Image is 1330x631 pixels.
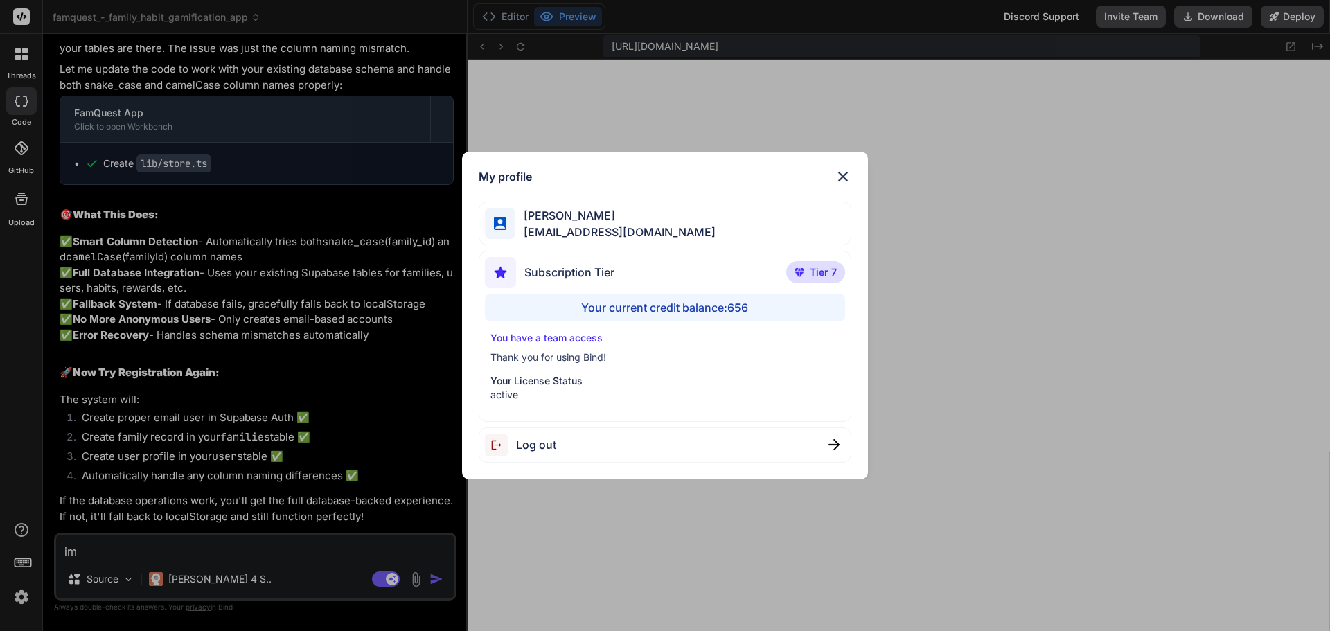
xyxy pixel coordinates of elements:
[490,350,840,364] p: Thank you for using Bind!
[490,374,840,388] p: Your License Status
[516,436,556,453] span: Log out
[515,207,716,224] span: [PERSON_NAME]
[795,268,804,276] img: premium
[479,168,532,185] h1: My profile
[485,294,846,321] div: Your current credit balance: 656
[490,331,840,345] p: You have a team access
[485,434,516,456] img: logout
[835,168,851,185] img: close
[810,265,837,279] span: Tier 7
[524,264,614,281] span: Subscription Tier
[494,217,507,230] img: profile
[515,224,716,240] span: [EMAIL_ADDRESS][DOMAIN_NAME]
[485,257,516,288] img: subscription
[828,439,840,450] img: close
[490,388,840,402] p: active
